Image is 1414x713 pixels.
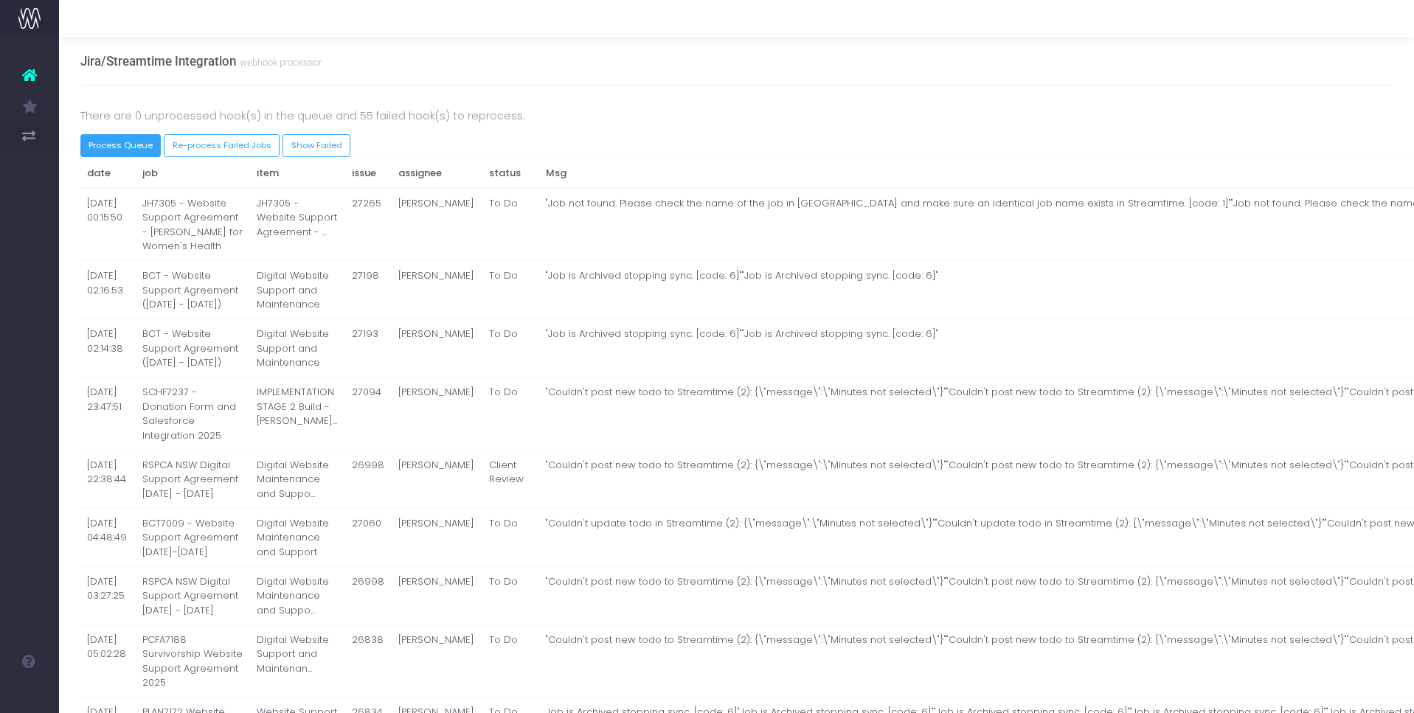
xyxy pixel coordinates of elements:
td: SCHF7237 - Donation Form and Salesforce Integration 2025 [135,378,250,451]
td: Digital Website Maintenance and Suppo... [250,566,345,625]
td: [DATE] 05:02:28 [80,625,136,698]
td: To Do [482,566,539,625]
button: Process Queue [80,134,162,157]
td: 27060 [344,508,392,566]
td: [DATE] 23:47:51 [80,378,136,451]
td: To Do [482,625,539,698]
td: [PERSON_NAME] [392,508,482,566]
td: BCT - Website Support Agreement ([DATE] - [DATE]) [135,319,250,378]
td: [PERSON_NAME] [392,261,482,319]
th: issue [344,158,392,188]
td: [PERSON_NAME] [392,566,482,625]
td: To Do [482,378,539,451]
td: [DATE] 02:16:53 [80,261,136,319]
td: To Do [482,188,539,261]
td: [PERSON_NAME] [392,378,482,451]
td: 27198 [344,261,392,319]
td: IMPLEMENTATION STAGE 2 Build - [PERSON_NAME]... [250,378,345,451]
td: 27265 [344,188,392,261]
td: [PERSON_NAME] [392,450,482,508]
img: images/default_profile_image.png [18,684,41,706]
td: [DATE] 22:38:44 [80,450,136,508]
td: Digital Website Support and Maintenance [250,319,345,378]
td: Digital Website Support and Maintenan... [250,625,345,698]
th: status [482,158,539,188]
td: 26998 [344,450,392,508]
td: [DATE] 04:48:49 [80,508,136,566]
td: 27193 [344,319,392,378]
td: To Do [482,319,539,378]
td: RSPCA NSW Digital Support Agreement [DATE] - [DATE] [135,566,250,625]
p: There are 0 unprocessed hook(s) in the queue and 55 failed hook(s) to reprocess. [80,107,1393,125]
td: Client Review [482,450,539,508]
td: 26998 [344,566,392,625]
td: [DATE] 03:27:25 [80,566,136,625]
td: 26838 [344,625,392,698]
td: [PERSON_NAME] [392,625,482,698]
td: JH7305 - Website Support Agreement - ... [250,188,345,261]
td: [PERSON_NAME] [392,188,482,261]
td: PCFA7188 Survivorship Website Support Agreement 2025 [135,625,250,698]
th: job [135,158,250,188]
td: BCT7009 - Website Support Agreement [DATE]-[DATE] [135,508,250,566]
td: JH7305 - Website Support Agreement - [PERSON_NAME] for Women's Health [135,188,250,261]
td: Digital Website Maintenance and Support [250,508,345,566]
td: To Do [482,508,539,566]
td: [DATE] 00:15:50 [80,188,136,261]
td: RSPCA NSW Digital Support Agreement [DATE] - [DATE] [135,450,250,508]
td: Digital Website Maintenance and Suppo... [250,450,345,508]
button: Re-process Failed Jobs [164,134,280,157]
th: date [80,158,136,188]
td: BCT - Website Support Agreement ([DATE] - [DATE]) [135,261,250,319]
td: Digital Website Support and Maintenance [250,261,345,319]
a: Show Failed [283,134,350,157]
th: item [250,158,345,188]
td: 27094 [344,378,392,451]
small: webhook processor [236,54,322,69]
td: [PERSON_NAME] [392,319,482,378]
td: To Do [482,261,539,319]
h3: Jira/Streamtime Integration [80,54,322,69]
td: [DATE] 02:14:38 [80,319,136,378]
th: assignee [392,158,482,188]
